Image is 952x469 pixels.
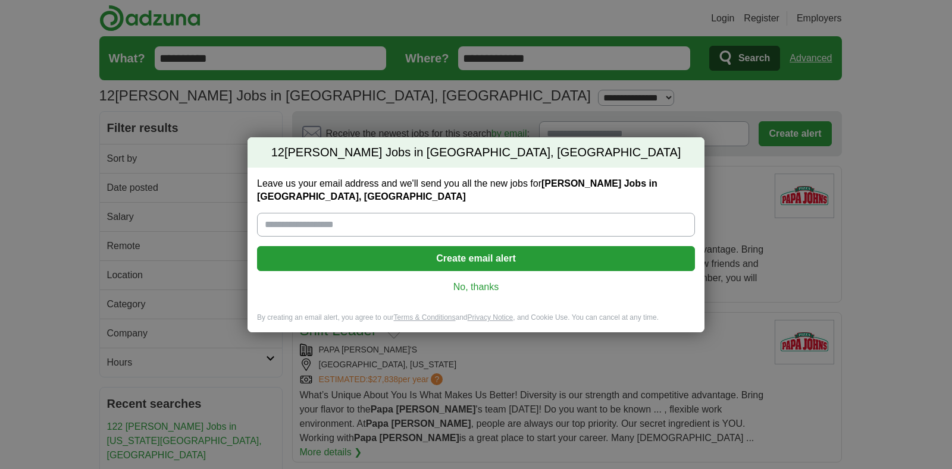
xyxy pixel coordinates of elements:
a: Privacy Notice [468,313,513,322]
a: Terms & Conditions [393,313,455,322]
h2: [PERSON_NAME] Jobs in [GEOGRAPHIC_DATA], [GEOGRAPHIC_DATA] [248,137,704,168]
label: Leave us your email address and we'll send you all the new jobs for [257,177,695,203]
a: No, thanks [267,281,685,294]
button: Create email alert [257,246,695,271]
div: By creating an email alert, you agree to our and , and Cookie Use. You can cancel at any time. [248,313,704,332]
span: 12 [271,144,284,161]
